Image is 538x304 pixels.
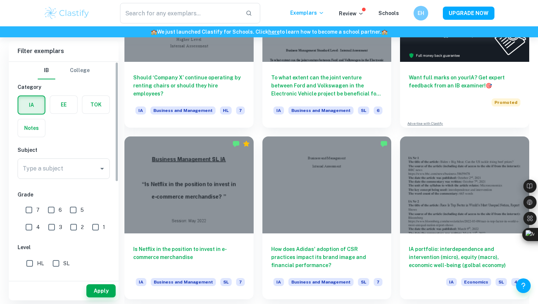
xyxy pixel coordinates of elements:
[124,136,254,299] a: Is Netflix in the position to invest in e-commerce merchandiseIABusiness and ManagementSL7
[409,245,520,269] h6: IA portfolio: interdependence and intervention (micro), equity (macro), economic well-being (golb...
[236,106,245,115] span: 7
[271,245,383,269] h6: How does Adidas' adoption of CSR practices impact its brand image and financial performance?
[236,278,245,286] span: 7
[36,223,40,231] span: 4
[37,259,44,267] span: HL
[135,106,146,115] span: IA
[70,62,90,79] button: College
[358,106,369,115] span: SL
[271,74,383,98] h6: To what extent can the joint venture between Ford and Volkswagen in the Electronic Vehicle projec...
[81,223,84,231] span: 2
[339,10,364,18] p: Review
[9,41,119,61] h6: Filter exemplars
[273,278,284,286] span: IA
[150,106,216,115] span: Business and Management
[63,259,70,267] span: SL
[496,278,507,286] span: SL
[38,62,55,79] button: IB
[243,140,250,147] div: Premium
[82,96,109,113] button: TOK
[358,278,369,286] span: SL
[443,7,494,20] button: UPGRADE NOW
[511,278,520,286] span: 4
[59,223,62,231] span: 3
[461,278,491,286] span: Economics
[103,223,105,231] span: 1
[38,62,90,79] div: Filter type choice
[220,106,232,115] span: HL
[220,278,232,286] span: SL
[136,278,146,286] span: IA
[18,243,110,251] h6: Level
[407,121,443,126] a: Advertise with Clastify
[120,3,240,23] input: Search for any exemplars...
[409,74,520,90] h6: Want full marks on your IA ? Get expert feedback from an IB examiner!
[288,278,354,286] span: Business and Management
[44,6,90,20] img: Clastify logo
[133,245,245,269] h6: Is Netflix in the position to invest in e-commerce merchandise
[18,119,45,137] button: Notes
[446,278,457,286] span: IA
[381,29,388,35] span: 🏫
[262,136,392,299] a: How does Adidas' adoption of CSR practices impact its brand image and financial performance?IABus...
[290,9,324,17] p: Exemplars
[36,206,40,214] span: 7
[268,29,280,35] a: here
[486,83,492,89] span: 🎯
[18,96,45,114] button: IA
[151,29,157,35] span: 🏫
[97,164,107,174] button: Open
[288,106,354,115] span: Business and Management
[81,206,84,214] span: 5
[86,284,116,297] button: Apply
[273,106,284,115] span: IA
[380,140,388,147] img: Marked
[18,83,110,91] h6: Category
[151,278,216,286] span: Business and Management
[50,96,77,113] button: EE
[232,140,240,147] img: Marked
[59,206,62,214] span: 6
[133,74,245,98] h6: Should ‘Company X’ continue operating by renting chairs or should they hire employees?
[374,278,382,286] span: 7
[492,98,520,106] span: Promoted
[414,6,428,20] button: EH
[400,136,529,299] a: IA portfolio: interdependence and intervention (micro), equity (macro), economic well-being (golb...
[378,10,399,16] a: Schools
[516,278,531,293] button: Help and Feedback
[18,191,110,199] h6: Grade
[374,106,382,115] span: 6
[18,146,110,154] h6: Subject
[417,9,425,17] h6: EH
[1,28,537,36] h6: We just launched Clastify for Schools. Click to learn how to become a school partner.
